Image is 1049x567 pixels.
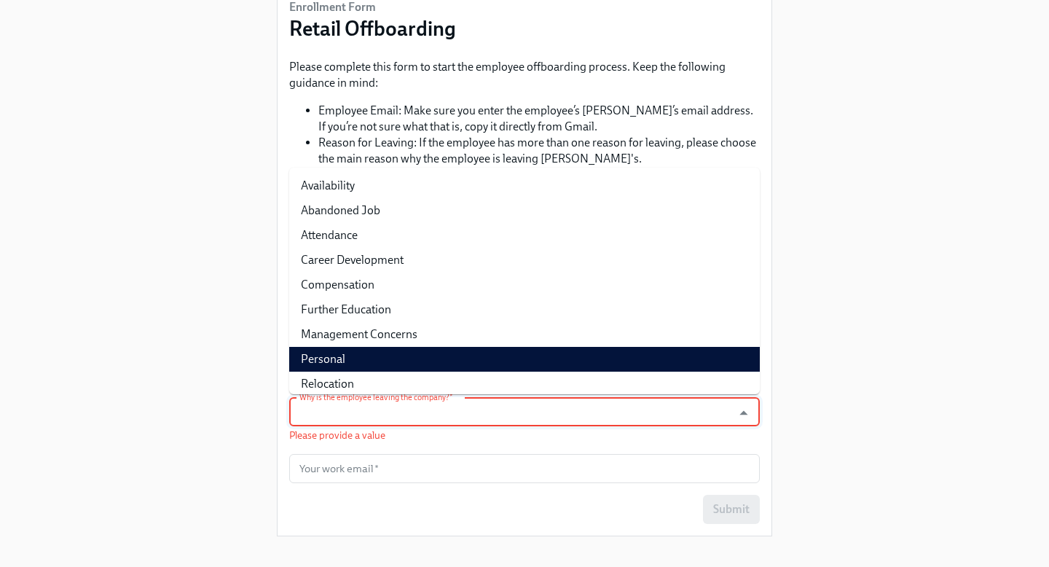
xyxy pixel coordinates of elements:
[289,372,760,396] li: Relocation
[289,15,456,42] h3: Retail Offboarding
[289,429,760,442] p: Please provide a value
[289,273,760,297] li: Compensation
[289,248,760,273] li: Career Development
[289,198,760,223] li: Abandoned Job
[289,297,760,322] li: Further Education
[289,347,760,372] li: Personal
[289,322,760,347] li: Management Concerns
[289,223,760,248] li: Attendance
[289,59,760,91] p: Please complete this form to start the employee offboarding process. Keep the following guidance ...
[318,103,760,135] li: Employee Email: Make sure you enter the employee’s [PERSON_NAME]’s email address. If you’re not s...
[732,402,755,424] button: Close
[289,173,760,198] li: Availability
[318,135,760,167] li: Reason for Leaving: If the employee has more than one reason for leaving, please choose the main ...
